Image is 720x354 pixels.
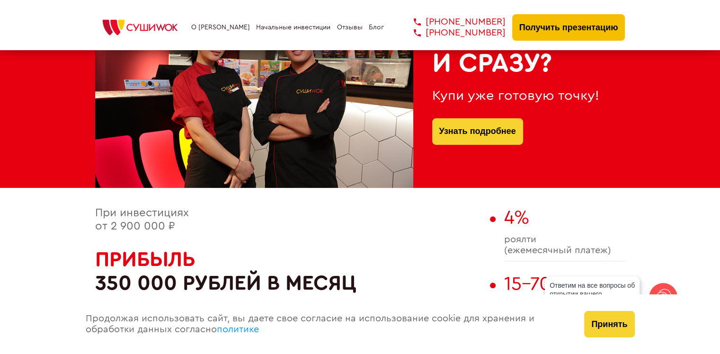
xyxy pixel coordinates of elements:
[95,248,485,295] h2: 350 000 рублей в месяц
[256,24,330,31] a: Начальные инвестиции
[504,234,625,256] span: роялти (ежемесячный платеж)
[439,118,516,145] a: Узнать подробнее
[369,24,384,31] a: Блог
[545,276,640,311] div: Ответим на все вопросы об открытии вашего [PERSON_NAME]!
[217,325,259,334] a: политике
[504,274,551,293] span: 15-70
[512,14,625,41] button: Получить презентацию
[337,24,363,31] a: Отзывы
[504,208,529,227] span: 4%
[504,273,625,295] span: м²
[432,118,523,145] button: Узнать подробнее
[95,249,196,270] span: Прибыль
[400,17,506,27] a: [PHONE_NUMBER]
[400,27,506,38] a: [PHONE_NUMBER]
[584,311,634,337] button: Принять
[95,207,189,232] span: При инвестициях от 2 900 000 ₽
[191,24,250,31] a: О [PERSON_NAME]
[432,88,606,104] div: Купи уже готовую точку!
[76,294,575,354] div: Продолжая использовать сайт, вы даете свое согласие на использование cookie для хранения и обрабо...
[95,17,185,38] img: СУШИWOK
